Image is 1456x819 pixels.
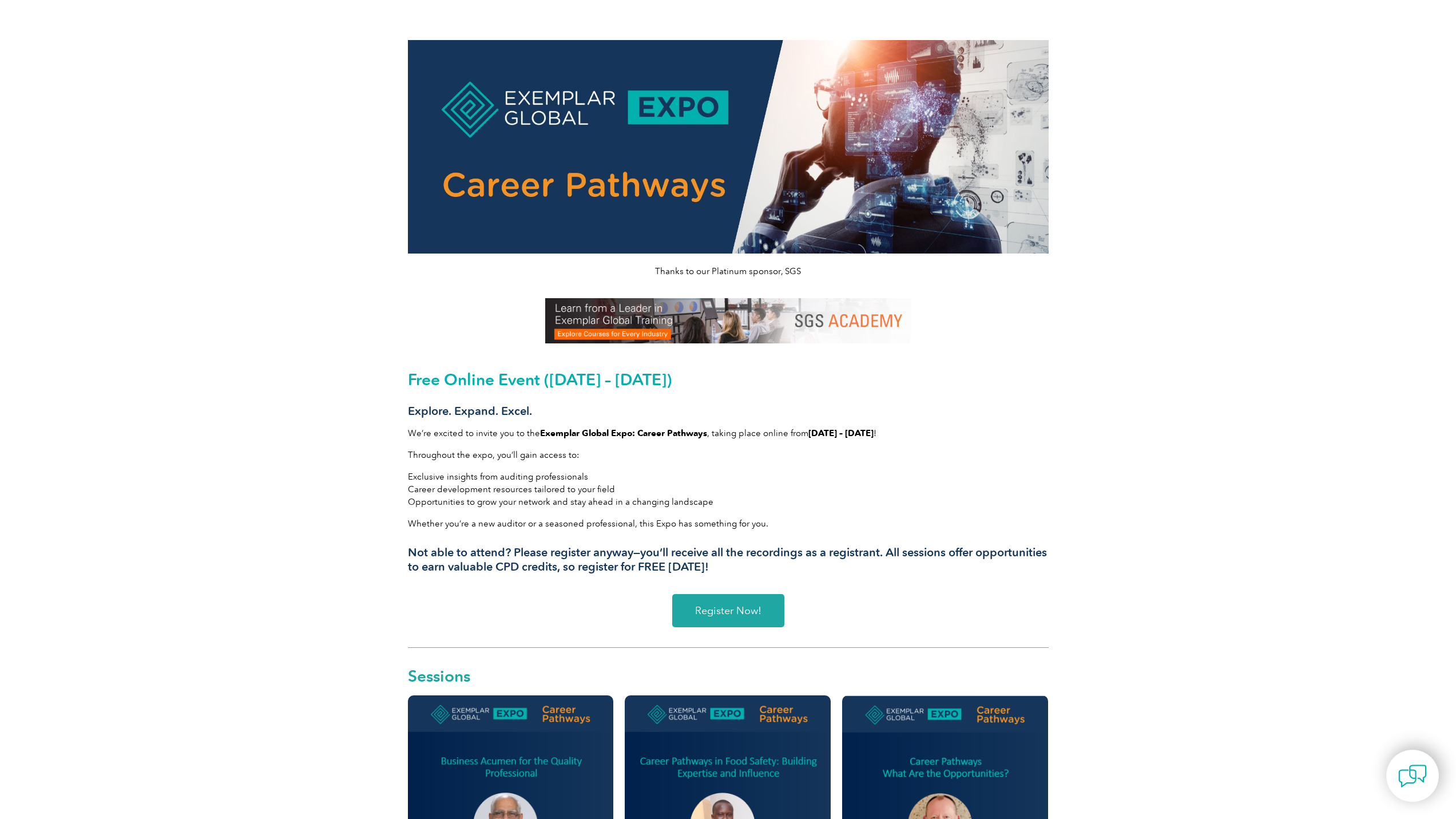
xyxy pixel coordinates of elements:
h2: Sessions [408,668,1049,684]
h3: Explore. Expand. Excel. [408,404,1049,418]
p: We’re excited to invite you to the , taking place online from ! [408,427,1049,440]
p: Whether you’re a new auditor or a seasoned professional, this Expo has something for you. [408,517,1049,530]
li: Career development resources tailored to your field [408,483,1049,496]
span: Register Now! [695,606,761,616]
p: Thanks to our Platinum sponsor, SGS [408,265,1049,278]
strong: Exemplar Global Expo: Career Pathways [540,428,707,438]
li: Opportunities to grow your network and stay ahead in a changing landscape [408,496,1049,508]
li: Exclusive insights from auditing professionals [408,470,1049,483]
img: SGS [545,298,911,343]
a: Register Now! [672,594,784,627]
h3: Not able to attend? Please register anyway—you’ll receive all the recordings as a registrant. All... [408,545,1049,574]
img: contact-chat.png [1398,762,1427,790]
h2: Free Online Event ([DATE] – [DATE]) [408,370,1049,389]
p: Throughout the expo, you’ll gain access to: [408,449,1049,461]
strong: [DATE] – [DATE] [808,428,874,438]
img: career pathways [408,40,1049,254]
